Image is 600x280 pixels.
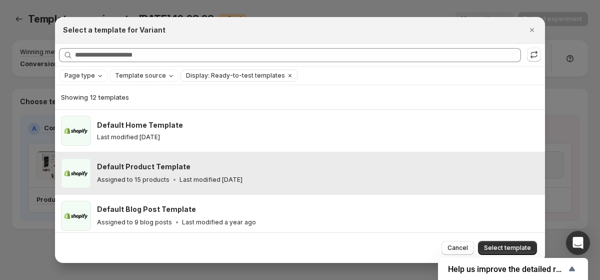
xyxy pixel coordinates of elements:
button: Cancel [441,241,474,255]
div: Open Intercom Messenger [566,231,590,255]
button: Display: Ready-to-test templates [181,70,285,81]
p: Last modified [DATE] [179,176,242,184]
h3: Default Home Template [97,120,183,130]
img: Default Blog Post Template [61,201,91,231]
button: Select template [478,241,537,255]
p: Assigned to 9 blog posts [97,218,172,226]
span: Page type [64,72,95,80]
img: Default Home Template [61,116,91,146]
button: Close [525,23,539,37]
span: Select template [484,244,531,252]
span: Display: Ready-to-test templates [186,72,285,80]
p: Last modified [DATE] [97,133,160,141]
img: Default Product Template [61,158,91,188]
button: Clear [285,70,295,81]
button: Page type [59,70,107,81]
span: Showing 12 templates [61,93,129,101]
p: Assigned to 15 products [97,176,169,184]
span: Help us improve the detailed report for A/B campaigns [448,264,566,274]
h3: Default Blog Post Template [97,204,196,214]
button: Template source [110,70,178,81]
p: Last modified a year ago [182,218,256,226]
span: Cancel [447,244,468,252]
h3: Default Product Template [97,162,190,172]
button: Show survey - Help us improve the detailed report for A/B campaigns [448,263,578,275]
span: Template source [115,72,166,80]
h2: Select a template for Variant [63,25,165,35]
